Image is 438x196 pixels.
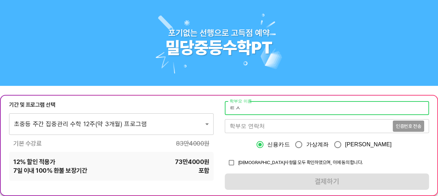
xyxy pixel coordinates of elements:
[168,28,270,38] div: 포기없는 선행으로 고득점 예약
[306,140,329,149] span: 가상계좌
[267,140,290,149] span: 신용카드
[345,140,392,149] span: [PERSON_NAME]
[13,139,41,148] span: 기본 수강료
[9,113,214,134] div: 초중등 주간 집중관리 수학 12주(약 3개월) 프로그램
[166,38,272,58] div: 밀당중등수학PT
[176,139,209,148] span: 83만4000 원
[9,101,214,109] div: 기간 및 프로그램 선택
[13,157,55,166] span: 12 % 할인 적용가
[175,157,209,166] span: 73만4000 원
[13,166,87,175] span: 7 일 이내 100% 환불 보장기간
[198,166,209,175] span: 포함
[238,160,363,165] span: [DEMOGRAPHIC_DATA]사항을 모두 확인하였으며, 이에 동의합니다.
[225,119,393,133] input: 학부모 연락처를 입력해주세요
[225,101,429,115] input: 학부모 이름을 입력해주세요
